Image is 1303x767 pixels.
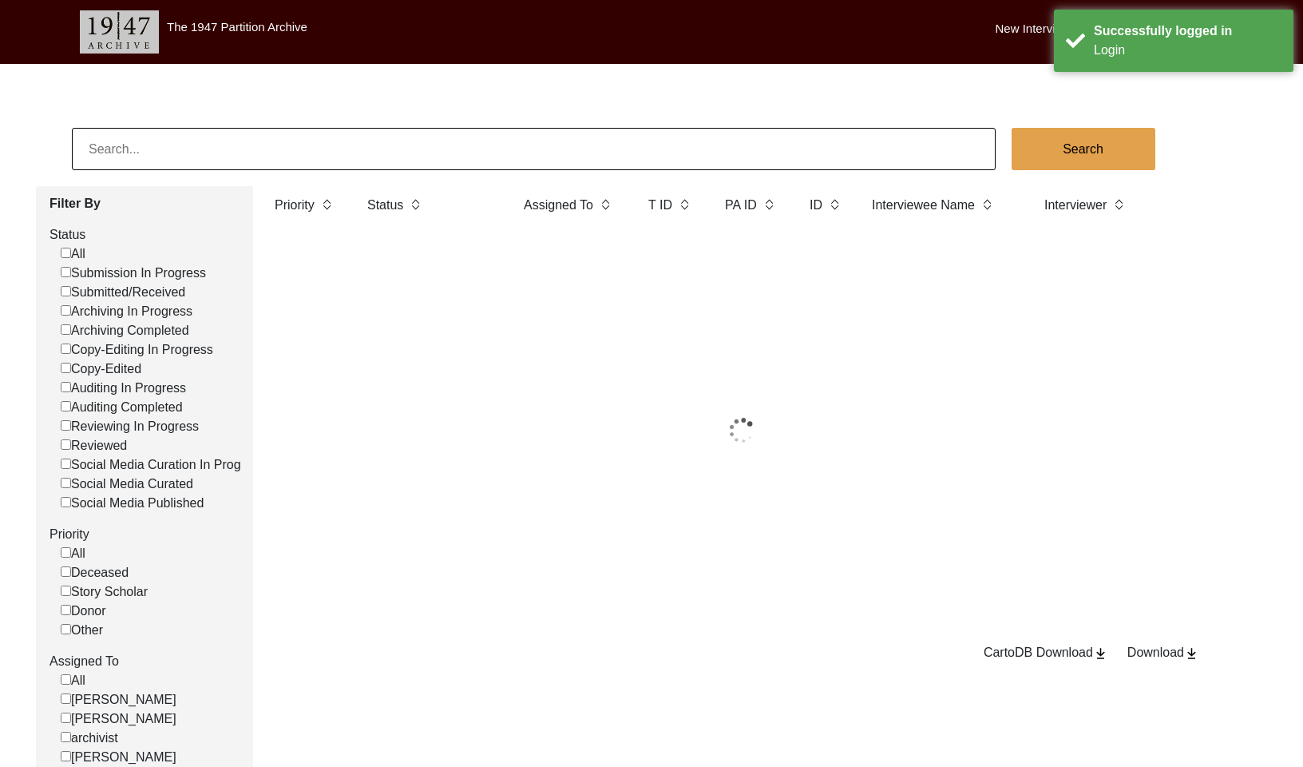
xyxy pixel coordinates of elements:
input: Submission In Progress [61,267,71,277]
input: Donor [61,605,71,615]
input: Social Media Published [61,497,71,507]
img: 1*9EBHIOzhE1XfMYoKz1JcsQ.gif [681,391,802,471]
label: Copy-Edited [61,360,141,379]
label: Other [61,621,103,640]
label: Interviewer [1044,196,1107,215]
label: Assigned To [50,652,241,671]
label: The 1947 Partition Archive [167,20,307,34]
img: sort-button.png [1113,196,1124,213]
input: Deceased [61,566,71,577]
label: ID [810,196,822,215]
label: New Interview [996,20,1071,38]
input: Reviewing In Progress [61,420,71,431]
label: Status [367,196,403,215]
label: All [61,244,85,264]
label: Priority [275,196,315,215]
input: All [61,547,71,558]
input: Submitted/Received [61,286,71,296]
input: Copy-Edited [61,363,71,373]
div: CartoDB Download [984,643,1108,662]
img: sort-button.png [600,196,611,213]
input: [PERSON_NAME] [61,713,71,723]
label: Archiving In Progress [61,302,192,321]
img: sort-button.png [981,196,992,213]
img: download-button.png [1184,646,1199,661]
input: All [61,674,71,685]
input: Social Media Curated [61,478,71,488]
label: Copy-Editing In Progress [61,340,213,360]
label: [PERSON_NAME] [61,748,176,767]
label: Assigned To [524,196,593,215]
label: Status [50,225,241,244]
div: Download [1127,643,1199,662]
input: [PERSON_NAME] [61,751,71,761]
input: Reviewed [61,439,71,450]
label: Reviewing In Progress [61,417,199,436]
div: Login [1094,41,1281,60]
label: Social Media Published [61,494,204,513]
div: Successfully logged in [1094,22,1281,41]
label: Story Scholar [61,582,148,602]
input: Social Media Curation In Progress [61,459,71,469]
label: Archiving Completed [61,321,189,340]
label: PA ID [725,196,757,215]
label: Auditing Completed [61,398,183,417]
label: Social Media Curation In Progress [61,455,265,475]
label: Submission In Progress [61,264,206,283]
input: Story Scholar [61,586,71,596]
input: Search... [72,128,996,170]
label: Interviewee Name [872,196,975,215]
img: sort-button.png [829,196,840,213]
label: All [61,671,85,690]
label: Submitted/Received [61,283,185,302]
label: Deceased [61,563,129,582]
input: [PERSON_NAME] [61,693,71,704]
input: Auditing Completed [61,401,71,411]
input: Copy-Editing In Progress [61,344,71,354]
label: [PERSON_NAME] [61,709,176,729]
button: Search [1012,128,1155,170]
img: sort-button.png [679,196,690,213]
img: sort-button.png [410,196,421,213]
img: header-logo.png [80,10,159,54]
label: [PERSON_NAME] [61,690,176,709]
label: Reviewed [61,436,127,455]
input: archivist [61,732,71,742]
label: T ID [648,196,672,215]
label: Donor [61,602,106,621]
label: Auditing In Progress [61,379,186,398]
input: Archiving In Progress [61,305,71,316]
label: Filter By [50,194,241,213]
label: Social Media Curated [61,475,193,494]
input: Auditing In Progress [61,382,71,392]
label: Priority [50,525,241,544]
label: archivist [61,729,118,748]
label: All [61,544,85,563]
input: Archiving Completed [61,324,71,335]
input: All [61,248,71,258]
img: sort-button.png [763,196,774,213]
input: Other [61,624,71,634]
img: download-button.png [1093,646,1108,661]
img: sort-button.png [321,196,332,213]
